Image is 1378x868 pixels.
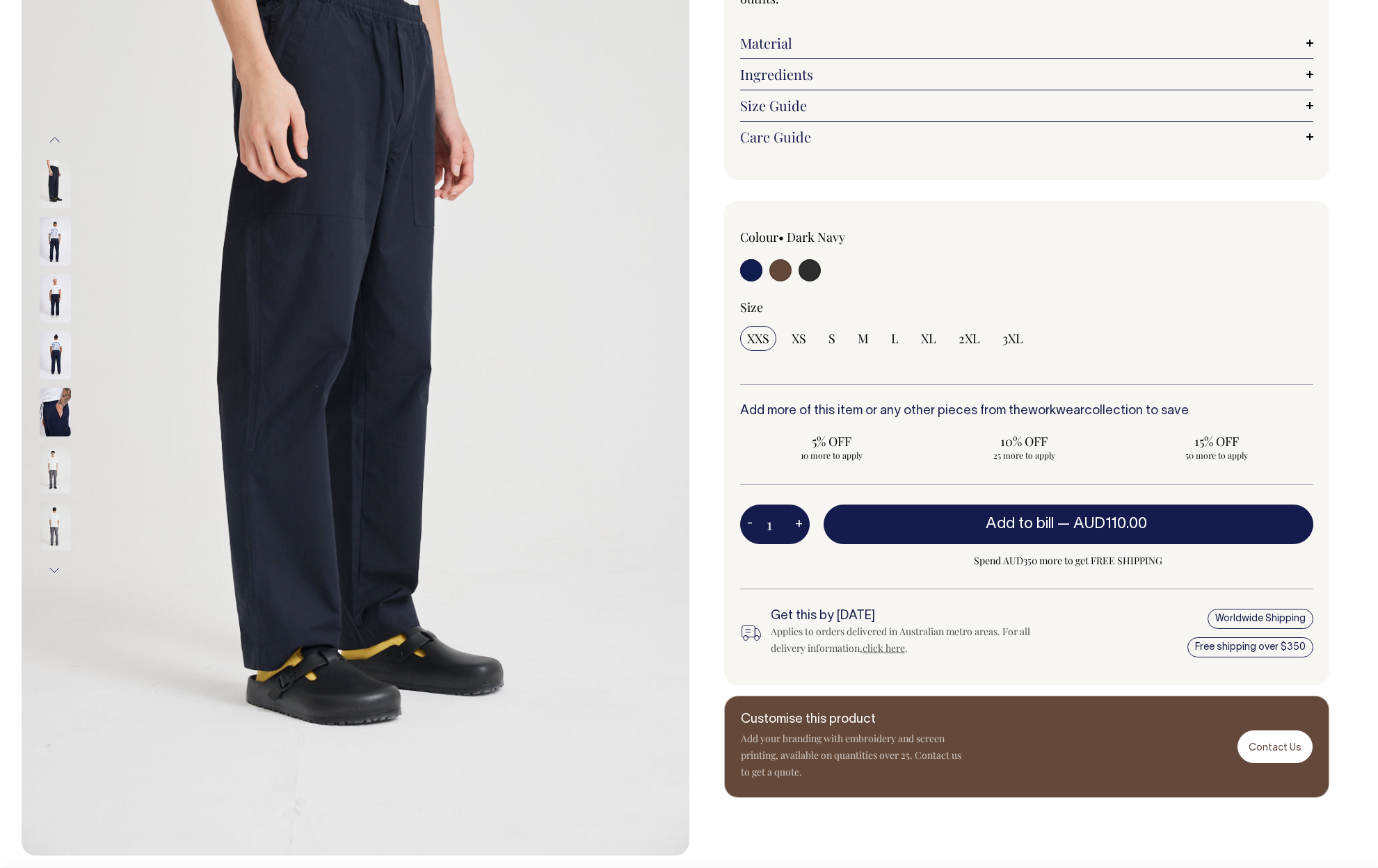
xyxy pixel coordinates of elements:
a: Contact Us [1237,730,1313,763]
span: 10% OFF [939,433,1109,450]
span: XS [792,330,806,347]
span: 3XL [1002,330,1023,347]
button: - [740,511,760,539]
a: Care Guide [740,129,1313,145]
input: L [884,326,906,351]
input: XS [785,326,813,351]
div: Applies to orders delivered in Australian metro areas. For all delivery information, . [771,623,1053,657]
input: XXS [740,326,776,351]
img: dark-navy [40,274,71,322]
img: charcoal [40,445,71,493]
h6: Customise this product [741,713,963,727]
div: Colour [740,229,970,245]
img: dark-navy [40,331,71,379]
a: Size Guide [740,97,1313,114]
img: dark-navy [40,217,71,265]
input: 3XL [995,326,1030,351]
span: S [828,330,835,347]
input: 2XL [952,326,987,351]
img: dark-navy [40,388,71,436]
span: M [858,330,869,347]
span: 2XL [959,330,980,347]
span: AUD110.00 [1073,517,1147,531]
span: XL [921,330,936,347]
input: 15% OFF 50 more to apply [1125,429,1309,465]
input: 10% OFF 25 more to apply [932,429,1116,465]
span: XXS [747,330,769,347]
label: Dark Navy [787,229,845,245]
button: Add to bill —AUD110.00 [824,505,1313,543]
input: M [851,326,876,351]
a: workwear [1028,405,1084,417]
h6: Get this by [DATE] [771,609,1053,623]
img: charcoal [40,502,71,550]
span: — [1057,517,1151,531]
span: Spend AUD350 more to get FREE SHIPPING [824,552,1313,569]
input: S [822,326,842,351]
span: Add to bill [986,517,1054,531]
a: Material [740,35,1313,51]
img: dark-navy [40,160,71,208]
p: Add your branding with embroidery and screen printing, available on quantities over 25. Contact u... [741,730,963,780]
a: Ingredients [740,66,1313,83]
a: click here [863,641,905,655]
span: 5% OFF [747,433,918,450]
span: 15% OFF [1132,433,1302,450]
h6: Add more of this item or any other pieces from the collection to save [740,404,1313,418]
span: • [778,229,784,245]
button: + [788,511,810,539]
input: 5% OFF 10 more to apply [740,429,924,465]
span: 25 more to apply [939,450,1109,461]
span: L [891,330,899,347]
div: Size [740,299,1313,316]
span: 10 more to apply [747,450,918,461]
span: 50 more to apply [1132,450,1302,461]
input: XL [914,326,943,351]
button: Previous [45,124,65,156]
button: Next [45,555,65,586]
